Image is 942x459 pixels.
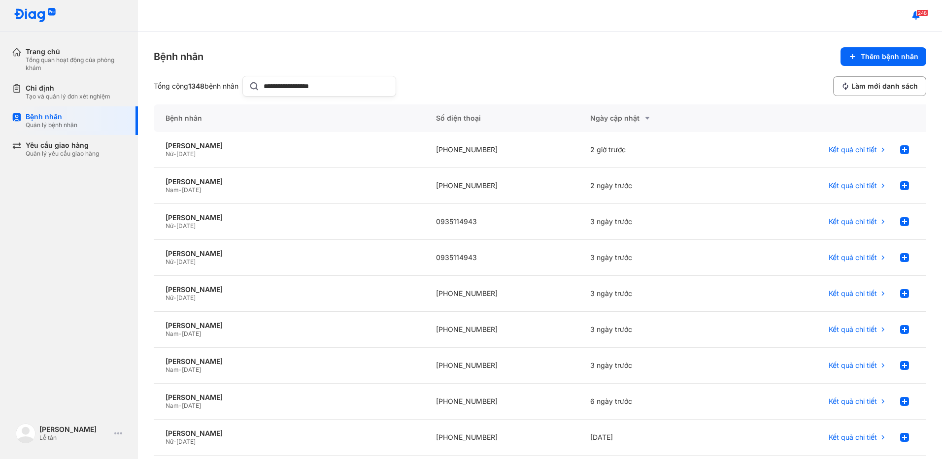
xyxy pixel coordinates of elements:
[26,112,77,121] div: Bệnh nhân
[173,294,176,301] span: -
[39,425,110,434] div: [PERSON_NAME]
[173,258,176,265] span: -
[829,361,877,370] span: Kết quả chi tiết
[166,366,179,373] span: Nam
[26,93,110,100] div: Tạo và quản lý đơn xét nghiệm
[829,397,877,406] span: Kết quả chi tiết
[173,438,176,445] span: -
[154,50,203,64] div: Bệnh nhân
[166,438,173,445] span: Nữ
[424,312,579,348] div: [PHONE_NUMBER]
[829,181,877,190] span: Kết quả chi tiết
[176,294,196,301] span: [DATE]
[179,402,182,409] span: -
[829,433,877,442] span: Kết quả chi tiết
[166,222,173,229] span: Nữ
[182,366,201,373] span: [DATE]
[578,168,733,204] div: 2 ngày trước
[829,325,877,334] span: Kết quả chi tiết
[424,420,579,456] div: [PHONE_NUMBER]
[578,312,733,348] div: 3 ngày trước
[26,121,77,129] div: Quản lý bệnh nhân
[176,222,196,229] span: [DATE]
[26,150,99,158] div: Quản lý yêu cầu giao hàng
[26,141,99,150] div: Yêu cầu giao hàng
[829,145,877,154] span: Kết quả chi tiết
[424,104,579,132] div: Số điện thoại
[176,150,196,158] span: [DATE]
[182,186,201,194] span: [DATE]
[179,186,182,194] span: -
[26,56,126,72] div: Tổng quan hoạt động của phòng khám
[154,82,238,91] div: Tổng cộng bệnh nhân
[179,330,182,337] span: -
[590,112,721,124] div: Ngày cập nhật
[424,168,579,204] div: [PHONE_NUMBER]
[166,330,179,337] span: Nam
[166,357,412,366] div: [PERSON_NAME]
[916,9,928,16] span: 248
[578,384,733,420] div: 6 ngày trước
[26,47,126,56] div: Trang chủ
[166,141,412,150] div: [PERSON_NAME]
[176,258,196,265] span: [DATE]
[861,52,918,61] span: Thêm bệnh nhân
[179,366,182,373] span: -
[26,84,110,93] div: Chỉ định
[833,76,926,96] button: Làm mới danh sách
[166,258,173,265] span: Nữ
[16,424,35,443] img: logo
[578,420,733,456] div: [DATE]
[578,240,733,276] div: 3 ngày trước
[578,348,733,384] div: 3 ngày trước
[166,186,179,194] span: Nam
[173,150,176,158] span: -
[166,321,412,330] div: [PERSON_NAME]
[166,249,412,258] div: [PERSON_NAME]
[176,438,196,445] span: [DATE]
[166,150,173,158] span: Nữ
[424,384,579,420] div: [PHONE_NUMBER]
[154,104,424,132] div: Bệnh nhân
[851,82,918,91] span: Làm mới danh sách
[424,204,579,240] div: 0935114943
[182,330,201,337] span: [DATE]
[166,177,412,186] div: [PERSON_NAME]
[166,393,412,402] div: [PERSON_NAME]
[182,402,201,409] span: [DATE]
[424,276,579,312] div: [PHONE_NUMBER]
[166,402,179,409] span: Nam
[39,434,110,442] div: Lễ tân
[188,82,204,90] span: 1348
[578,276,733,312] div: 3 ngày trước
[578,132,733,168] div: 2 giờ trước
[424,348,579,384] div: [PHONE_NUMBER]
[829,289,877,298] span: Kết quả chi tiết
[424,240,579,276] div: 0935114943
[166,285,412,294] div: [PERSON_NAME]
[14,8,56,23] img: logo
[829,253,877,262] span: Kết quả chi tiết
[424,132,579,168] div: [PHONE_NUMBER]
[578,204,733,240] div: 3 ngày trước
[173,222,176,229] span: -
[841,47,926,66] button: Thêm bệnh nhân
[166,294,173,301] span: Nữ
[166,429,412,438] div: [PERSON_NAME]
[829,217,877,226] span: Kết quả chi tiết
[166,213,412,222] div: [PERSON_NAME]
